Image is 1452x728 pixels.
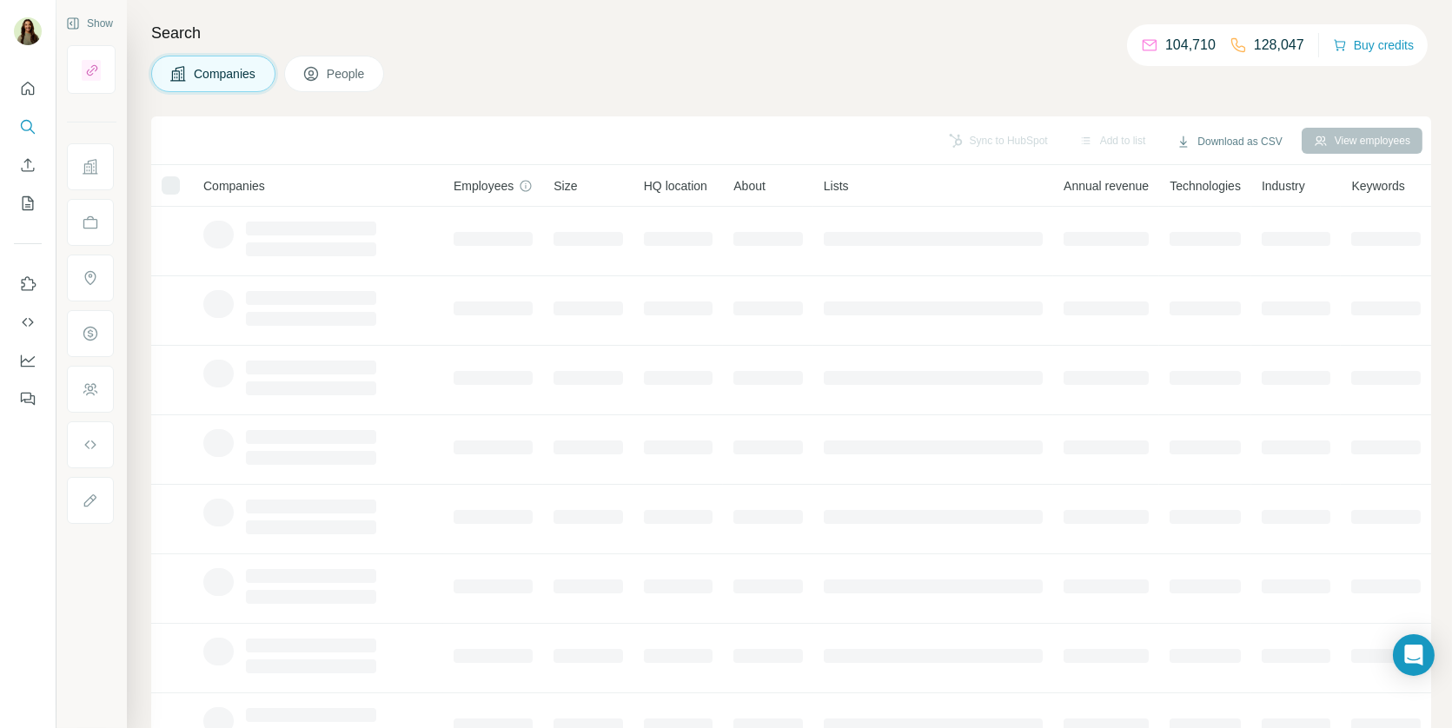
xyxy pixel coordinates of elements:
button: Use Surfe on LinkedIn [14,268,42,300]
span: Companies [194,65,257,83]
button: Enrich CSV [14,149,42,181]
span: About [733,177,766,195]
p: 104,710 [1165,35,1216,56]
button: Use Surfe API [14,307,42,338]
p: 128,047 [1254,35,1304,56]
button: Quick start [14,73,42,104]
img: Avatar [14,17,42,45]
span: Companies [203,177,265,195]
button: Dashboard [14,345,42,376]
h4: Search [151,21,1431,45]
span: Keywords [1351,177,1404,195]
span: People [327,65,367,83]
button: Search [14,111,42,142]
button: Buy credits [1333,33,1414,57]
button: Feedback [14,383,42,414]
span: Technologies [1170,177,1241,195]
button: Show [54,10,125,36]
div: Open Intercom Messenger [1393,634,1435,676]
span: HQ location [644,177,707,195]
button: Download as CSV [1164,129,1294,155]
span: Size [554,177,577,195]
span: Annual revenue [1064,177,1149,195]
span: Employees [454,177,514,195]
span: Industry [1262,177,1305,195]
button: My lists [14,188,42,219]
span: Lists [824,177,849,195]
